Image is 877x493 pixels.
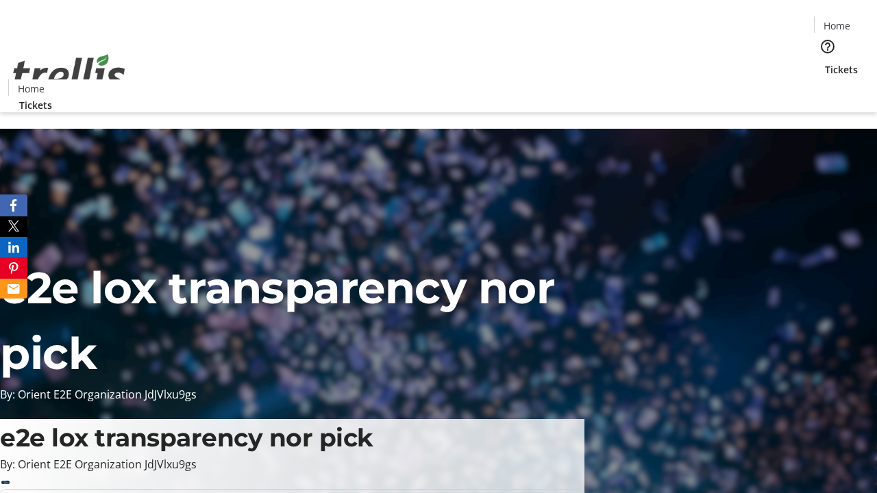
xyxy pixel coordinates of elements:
[814,33,841,60] button: Help
[8,39,130,108] img: Orient E2E Organization JdJVlxu9gs's Logo
[815,18,859,33] a: Home
[824,18,850,33] span: Home
[8,98,63,112] a: Tickets
[814,62,869,77] a: Tickets
[18,81,45,96] span: Home
[814,77,841,104] button: Cart
[9,81,53,96] a: Home
[19,98,52,112] span: Tickets
[825,62,858,77] span: Tickets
